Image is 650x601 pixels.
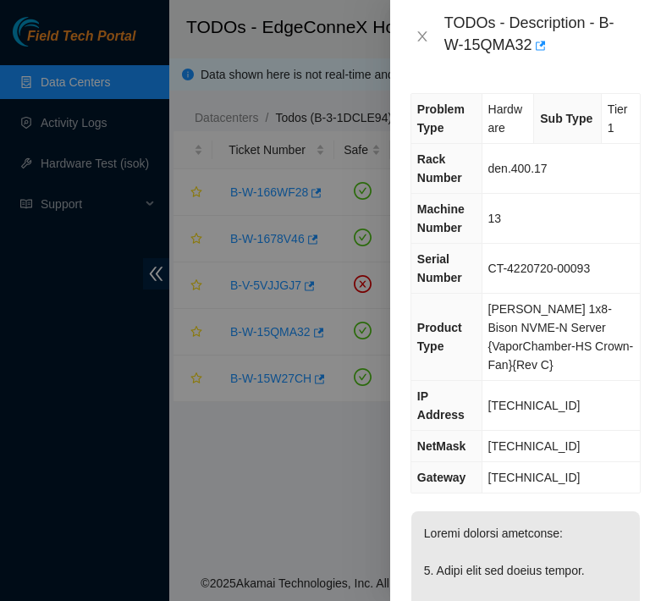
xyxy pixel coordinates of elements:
span: Rack Number [417,152,462,185]
button: Close [410,29,434,45]
span: IP Address [417,389,465,422]
span: [TECHNICAL_ID] [488,399,581,412]
span: [TECHNICAL_ID] [488,439,581,453]
span: close [416,30,429,43]
span: [PERSON_NAME] 1x8-Bison NVME-N Server {VaporChamber-HS Crown-Fan}{Rev C} [488,302,634,372]
span: [TECHNICAL_ID] [488,471,581,484]
div: TODOs - Description - B-W-15QMA32 [444,14,630,59]
span: CT-4220720-00093 [488,262,591,275]
span: Problem Type [417,102,465,135]
span: Machine Number [417,202,465,234]
span: Product Type [417,321,462,353]
span: den.400.17 [488,162,548,175]
span: Serial Number [417,252,462,284]
span: Sub Type [540,112,592,125]
span: NetMask [417,439,466,453]
span: Hardware [488,102,522,135]
span: Tier 1 [608,102,628,135]
span: Gateway [417,471,466,484]
span: 13 [488,212,502,225]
